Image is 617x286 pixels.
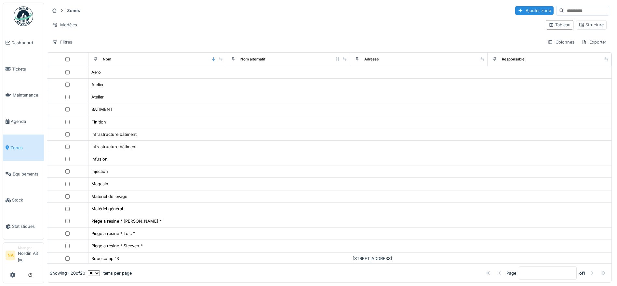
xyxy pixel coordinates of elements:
[506,270,516,276] div: Page
[515,6,554,15] div: Ajouter zone
[49,37,75,47] div: Filtres
[3,213,44,240] a: Statistiques
[364,57,379,62] div: Adresse
[13,171,41,177] span: Équipements
[3,187,44,214] a: Stock
[91,218,162,224] div: Piège a résine * [PERSON_NAME] *
[12,223,41,229] span: Statistiques
[91,119,106,125] div: Finition
[3,135,44,161] a: Zones
[91,106,113,112] div: BATIMENT
[13,92,41,98] span: Maintenance
[3,108,44,135] a: Agenda
[353,255,485,262] div: [STREET_ADDRESS]
[545,37,577,47] div: Colonnes
[91,181,108,187] div: Magasin
[91,82,104,88] div: Atelier
[64,7,83,14] strong: Zones
[12,66,41,72] span: Tickets
[6,245,41,267] a: NA ManagerNordin Ait jaa
[579,22,604,28] div: Structure
[91,168,108,175] div: Injection
[14,6,33,26] img: Badge_color-CXgf-gQk.svg
[103,57,111,62] div: Nom
[49,20,80,30] div: Modèles
[11,40,41,46] span: Dashboard
[549,22,570,28] div: Tableau
[91,243,142,249] div: Piège a résine * Steeven *
[91,230,135,237] div: Piège a résine * Loic *
[91,156,108,162] div: Infusion
[6,251,15,260] li: NA
[91,144,137,150] div: Infrastructure bâtiment
[579,37,609,47] div: Exporter
[3,30,44,56] a: Dashboard
[50,270,85,276] div: Showing 1 - 20 of 20
[91,255,119,262] div: Sobelcomp 13
[3,161,44,187] a: Équipements
[91,131,137,137] div: Infrastructure bâtiment
[11,118,41,124] span: Agenda
[240,57,265,62] div: Nom alternatif
[18,245,41,266] li: Nordin Ait jaa
[91,94,104,100] div: Atelier
[88,270,132,276] div: items per page
[91,69,101,75] div: Aéro
[91,193,127,200] div: Matériel de levage
[3,56,44,82] a: Tickets
[502,57,525,62] div: Responsable
[91,206,123,212] div: Matériel général
[10,145,41,151] span: Zones
[3,82,44,109] a: Maintenance
[579,270,585,276] strong: of 1
[18,245,41,250] div: Manager
[12,197,41,203] span: Stock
